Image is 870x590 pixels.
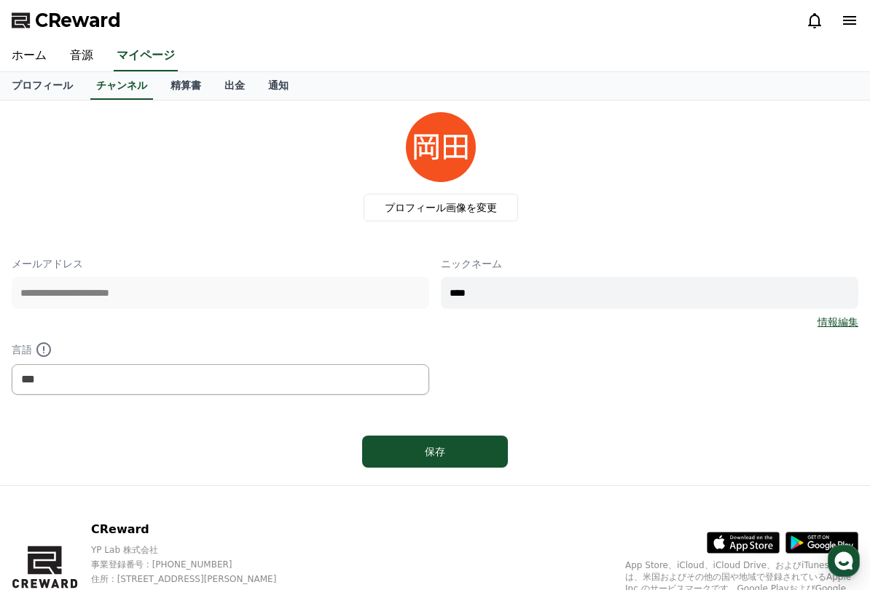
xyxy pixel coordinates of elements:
[412,572,458,584] span: Messages
[35,9,121,32] span: CReward
[391,444,479,459] div: 保存
[256,72,300,100] a: 通知
[91,573,302,585] p: 住所 : [STREET_ADDRESS][PERSON_NAME]
[579,549,866,586] a: Settings
[12,256,429,271] p: メールアドレス
[91,559,302,570] p: 事業登録番号 : [PHONE_NUMBER]
[90,72,153,100] a: チャンネル
[213,72,256,100] a: 出金
[58,41,105,71] a: 音源
[12,9,121,32] a: CReward
[159,72,213,100] a: 精算書
[406,112,476,182] img: profile_image
[134,571,161,583] span: Home
[364,194,518,221] label: プロフィール画像を変更
[91,521,302,538] p: CReward
[114,41,178,71] a: マイページ
[291,549,579,586] a: Messages
[818,315,858,329] a: 情報編集
[362,436,508,468] button: 保存
[441,256,858,271] p: ニックネーム
[703,571,741,583] span: Settings
[4,549,291,586] a: Home
[12,341,429,358] p: 言語
[91,544,302,556] p: YP Lab 株式会社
